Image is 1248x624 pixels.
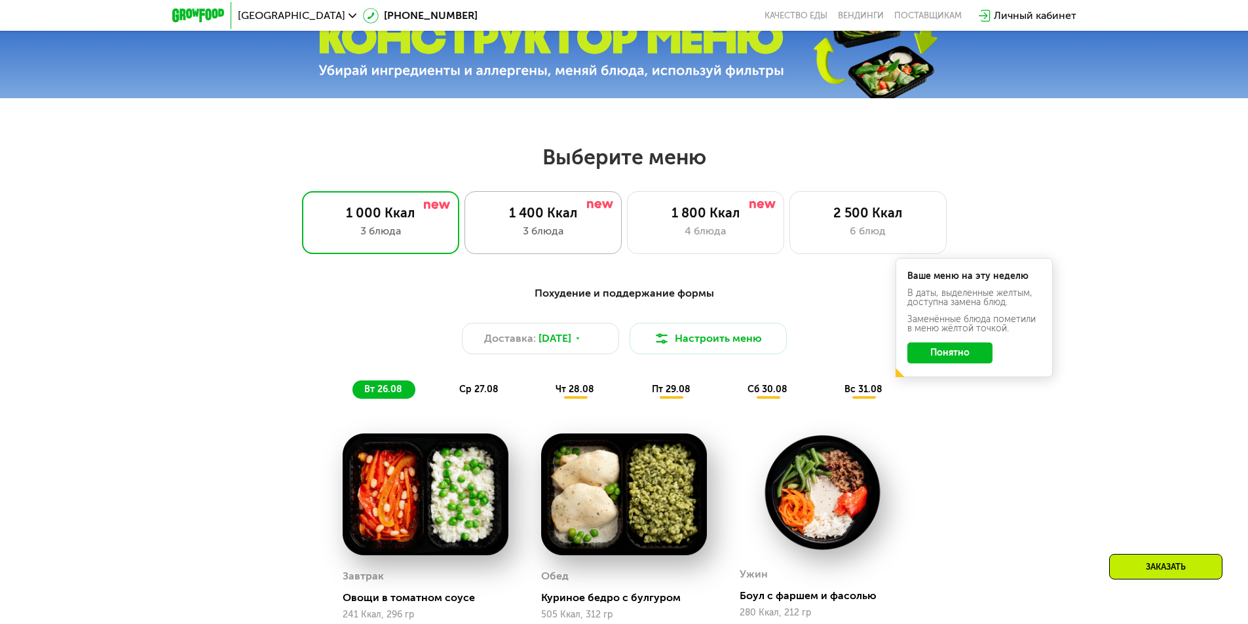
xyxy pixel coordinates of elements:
div: 1 800 Ккал [641,205,770,221]
div: 1 400 Ккал [478,205,608,221]
div: Ужин [740,564,768,584]
div: 2 500 Ккал [803,205,933,221]
button: Настроить меню [630,323,787,354]
div: 3 блюда [316,223,445,239]
span: [GEOGRAPHIC_DATA] [238,10,345,21]
span: Доставка: [484,331,536,346]
div: 1 000 Ккал [316,205,445,221]
a: Вендинги [838,10,884,21]
span: пт 29.08 [652,384,690,395]
span: [DATE] [539,331,571,346]
div: 241 Ккал, 296 гр [343,610,508,620]
a: [PHONE_NUMBER] [363,8,478,24]
button: Понятно [907,342,993,363]
div: Ваше меню на эту неделю [907,272,1041,281]
span: ср 27.08 [459,384,499,395]
div: 3 блюда [478,223,608,239]
div: Завтрак [343,566,384,586]
div: 4 блюда [641,223,770,239]
div: 6 блюд [803,223,933,239]
div: В даты, выделенные желтым, доступна замена блюд. [907,289,1041,307]
div: поставщикам [894,10,962,21]
div: Овощи в томатном соусе [343,591,519,604]
div: Боул с фаршем и фасолью [740,589,916,602]
div: 280 Ккал, 212 гр [740,608,905,618]
span: сб 30.08 [747,384,787,395]
h2: Выберите меню [42,144,1206,170]
span: вс 31.08 [844,384,882,395]
div: Личный кабинет [994,8,1076,24]
div: Обед [541,566,569,586]
div: Заказать [1109,554,1222,579]
span: вт 26.08 [364,384,402,395]
span: чт 28.08 [556,384,594,395]
a: Качество еды [765,10,827,21]
div: Куриное бедро с булгуром [541,591,717,604]
div: Похудение и поддержание формы [236,285,1012,302]
div: Заменённые блюда пометили в меню жёлтой точкой. [907,315,1041,333]
div: 505 Ккал, 312 гр [541,610,707,620]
